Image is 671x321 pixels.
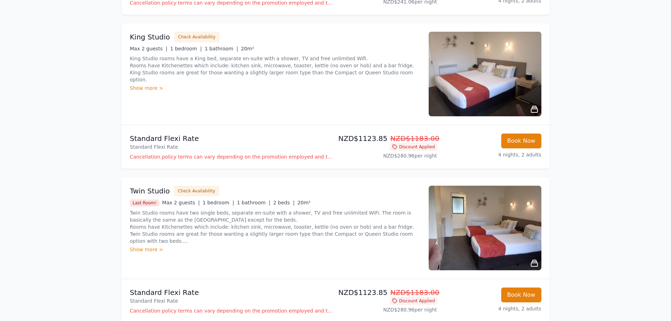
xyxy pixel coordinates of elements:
[130,143,333,150] p: Standard Flexi Rate
[338,152,437,159] p: NZD$280.96 per night
[390,143,437,150] span: Discount Applied
[130,134,333,143] p: Standard Flexi Rate
[162,200,200,205] span: Max 2 guests |
[130,307,333,314] p: Cancellation policy terms can vary depending on the promotion employed and the time of stay of th...
[130,288,333,297] p: Standard Flexi Rate
[501,134,541,148] button: Book Now
[203,200,234,205] span: 1 bedroom |
[130,246,420,253] div: Show more >
[443,305,541,312] p: 4 nights, 2 adults
[338,134,437,143] p: NZD$1123.85
[390,288,440,297] span: NZD$1183.00
[297,200,310,205] span: 20m²
[390,134,440,143] span: NZD$1183.00
[174,32,219,42] button: Check Availability
[338,306,437,313] p: NZD$280.96 per night
[390,297,437,304] span: Discount Applied
[130,186,170,196] h3: Twin Studio
[273,200,295,205] span: 2 beds |
[443,151,541,158] p: 4 nights, 2 adults
[130,153,333,160] p: Cancellation policy terms can vary depending on the promotion employed and the time of stay of th...
[501,288,541,302] button: Book Now
[130,32,170,42] h3: King Studio
[130,46,168,51] span: Max 2 guests |
[205,46,238,51] span: 1 bathroom |
[130,297,333,304] p: Standard Flexi Rate
[170,46,202,51] span: 1 bedroom |
[130,199,160,206] span: Last Room!
[174,186,219,196] button: Check Availability
[237,200,271,205] span: 1 bathroom |
[130,209,420,245] p: Twin Studio rooms have two single beds, separate en-suite with a shower, TV and free unlimited Wi...
[130,55,420,83] p: King Studio rooms have a King bed, separate en-suite with a shower, TV and free unlimited Wifi. R...
[241,46,254,51] span: 20m²
[338,288,437,297] p: NZD$1123.85
[130,85,420,92] div: Show more >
